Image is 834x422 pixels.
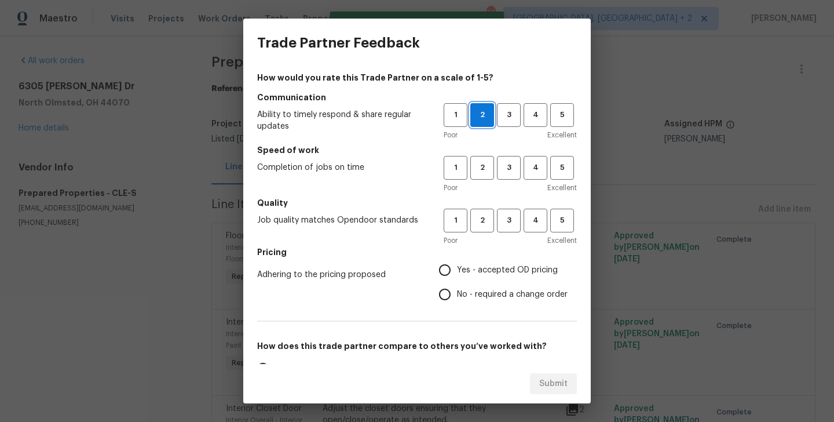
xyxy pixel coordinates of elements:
h4: How would you rate this Trade Partner on a scale of 1-5? [257,72,577,83]
span: 3 [498,161,520,174]
span: Poor [444,235,458,246]
h5: Communication [257,92,577,103]
button: 1 [444,156,467,180]
button: 5 [550,103,574,127]
button: 2 [470,103,494,127]
button: 4 [524,156,547,180]
h3: Trade Partner Feedback [257,35,420,51]
button: 5 [550,156,574,180]
span: Yes - accepted OD pricing [457,264,558,277]
button: 5 [550,209,574,232]
span: 3 [498,108,520,122]
h5: Quality [257,197,577,209]
span: 4 [525,161,546,174]
span: Excellent [547,235,577,246]
span: Job quality matches Opendoor standards [257,214,425,226]
span: Excellent [547,129,577,141]
span: 2 [471,108,493,122]
button: 2 [470,209,494,232]
span: 3 [498,214,520,227]
div: Pricing [439,258,577,307]
h5: How does this trade partner compare to others you’ve worked with? [257,340,577,352]
span: 1 [445,214,466,227]
button: 1 [444,103,467,127]
span: 4 [525,214,546,227]
button: 2 [470,156,494,180]
span: 5 [551,108,573,122]
h5: Pricing [257,246,577,258]
span: No - required a change order [457,289,568,301]
button: 3 [497,209,521,232]
button: 3 [497,156,521,180]
span: 4 [525,108,546,122]
span: Completion of jobs on time [257,162,425,173]
button: 1 [444,209,467,232]
button: 4 [524,209,547,232]
span: 1 [445,108,466,122]
span: Poor [444,129,458,141]
span: 2 [471,214,493,227]
span: 5 [551,161,573,174]
span: 5 [551,214,573,227]
span: Excellent [547,182,577,194]
span: Poor [444,182,458,194]
span: 1 [445,161,466,174]
span: This is my favorite trade partner [275,363,399,375]
span: 2 [471,161,493,174]
span: Adhering to the pricing proposed [257,269,420,281]
span: Ability to timely respond & share regular updates [257,109,425,132]
button: 4 [524,103,547,127]
h5: Speed of work [257,144,577,156]
button: 3 [497,103,521,127]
